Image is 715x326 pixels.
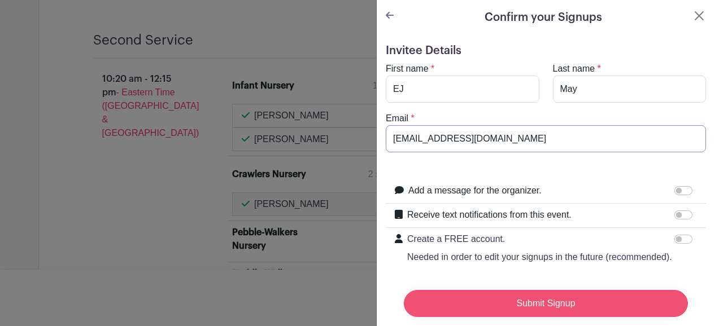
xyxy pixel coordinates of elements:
input: Submit Signup [404,290,688,317]
label: First name [386,62,429,76]
h5: Invitee Details [386,44,706,58]
label: Email [386,112,408,125]
p: Needed in order to edit your signups in the future (recommended). [407,250,672,264]
button: Close [692,9,706,23]
label: Last name [553,62,595,76]
label: Receive text notifications from this event. [407,208,572,222]
p: Create a FREE account. [407,232,672,246]
h5: Confirm your Signups [485,9,602,26]
label: Add a message for the organizer. [408,184,542,197]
